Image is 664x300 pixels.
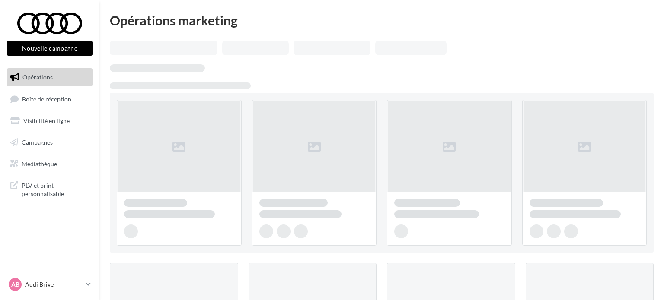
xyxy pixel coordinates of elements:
span: Boîte de réception [22,95,71,102]
span: AB [11,280,19,289]
a: Visibilité en ligne [5,112,94,130]
a: Opérations [5,68,94,86]
span: Médiathèque [22,160,57,167]
a: Médiathèque [5,155,94,173]
a: PLV et print personnalisable [5,176,94,202]
span: PLV et print personnalisable [22,180,89,198]
p: Audi Brive [25,280,83,289]
span: Opérations [22,73,53,81]
button: Nouvelle campagne [7,41,93,56]
a: Boîte de réception [5,90,94,108]
div: Opérations marketing [110,14,654,27]
span: Visibilité en ligne [23,117,70,124]
a: Campagnes [5,133,94,152]
a: AB Audi Brive [7,276,93,293]
span: Campagnes [22,139,53,146]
